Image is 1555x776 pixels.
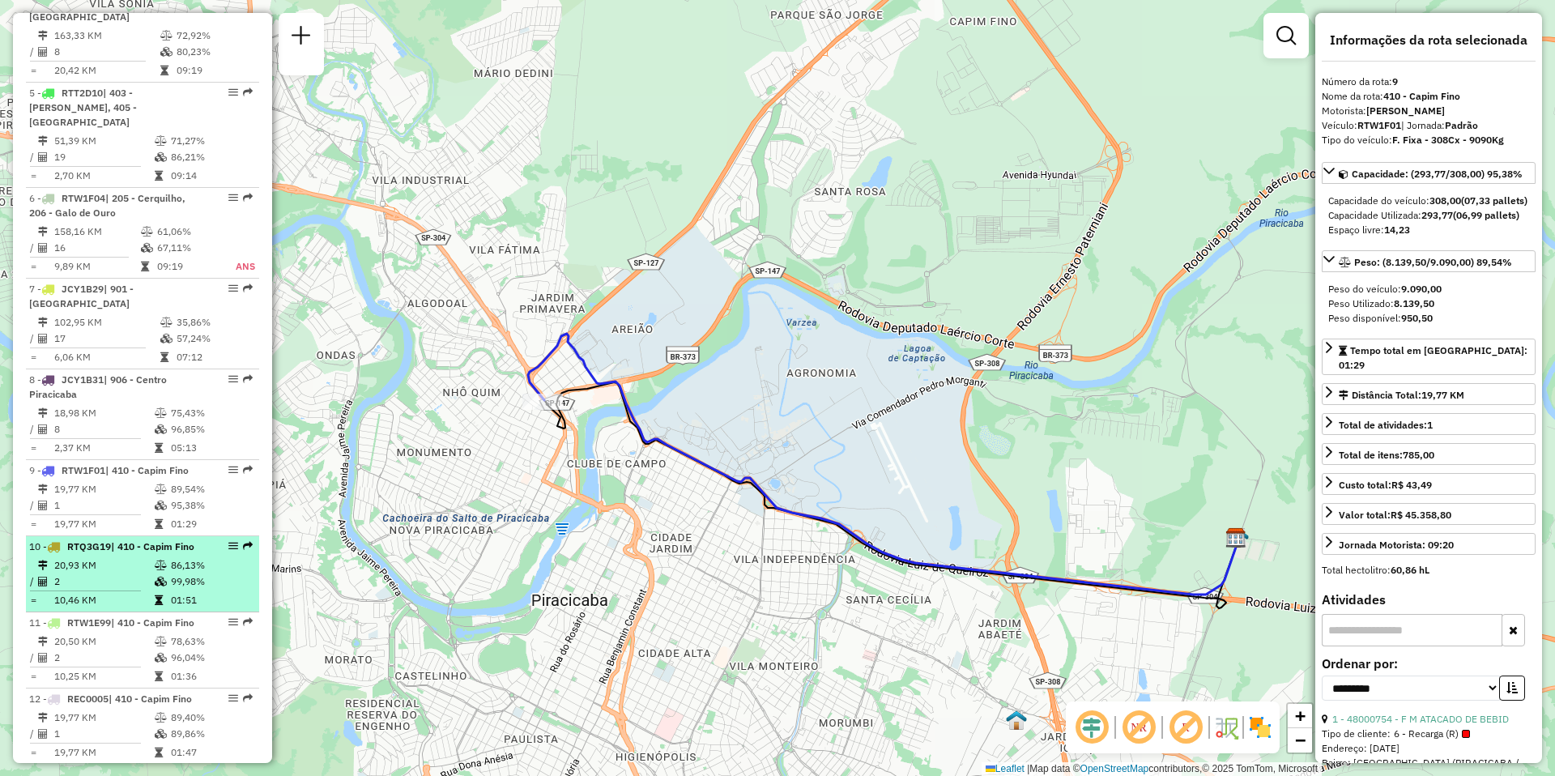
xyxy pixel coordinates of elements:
td: 95,38% [170,497,252,514]
span: | 205 - Cerquilho, 206 - Galo de Ouro [29,192,185,219]
span: | 410 - Capim Fino [111,540,194,552]
span: 8 - [29,373,167,400]
span: RTW1F01 [62,464,105,476]
span: 6 - Recarga (R) [1394,727,1470,741]
td: 2 [53,650,154,666]
div: Map data © contributors,© 2025 TomTom, Microsoft [982,762,1322,776]
td: 17 [53,330,160,347]
span: | 410 - Capim Fino [105,464,189,476]
span: RTW1E99 [67,616,111,629]
strong: F. Fixa - 308Cx - 9090Kg [1392,134,1504,146]
td: 96,85% [170,421,252,437]
a: Leaflet [986,763,1025,774]
span: Tempo total em [GEOGRAPHIC_DATA]: 01:29 [1339,344,1527,371]
td: = [29,592,37,608]
em: Rota exportada [243,87,253,97]
i: % de utilização da cubagem [155,501,167,510]
td: / [29,330,37,347]
em: Rota exportada [243,465,253,475]
div: Motorista: [1322,104,1536,118]
strong: [PERSON_NAME] [1366,104,1445,117]
span: JCY1B31 [62,373,104,386]
i: Total de Atividades [38,577,48,586]
td: 19,77 KM [53,516,154,532]
label: Ordenar por: [1322,654,1536,673]
i: Distância Total [38,637,48,646]
span: Ocultar deslocamento [1072,708,1111,747]
i: Tempo total em rota [155,519,163,529]
td: 163,33 KM [53,28,160,44]
em: Rota exportada [243,617,253,627]
td: 2,37 KM [53,440,154,456]
i: Tempo total em rota [155,672,163,681]
div: Capacidade: (293,77/308,00) 95,38% [1322,187,1536,244]
strong: (06,99 pallets) [1453,209,1519,221]
i: Total de Atividades [38,424,48,434]
span: | 403 - [PERSON_NAME], 405 - [GEOGRAPHIC_DATA] [29,87,137,128]
td: 61,06% [156,224,219,240]
a: Custo total:R$ 43,49 [1322,473,1536,495]
i: Distância Total [38,318,48,327]
td: 20,50 KM [53,633,154,650]
td: 71,27% [170,133,252,149]
td: 01:51 [170,592,252,608]
i: % de utilização do peso [141,227,153,237]
td: = [29,440,37,456]
div: Veículo: [1322,118,1536,133]
i: % de utilização da cubagem [155,653,167,663]
em: Opções [228,374,238,384]
strong: R$ 43,49 [1391,479,1432,491]
td: / [29,44,37,60]
span: 19,77 KM [1421,389,1464,401]
td: / [29,421,37,437]
span: + [1295,706,1306,726]
td: / [29,149,37,165]
button: Ordem crescente [1499,676,1525,701]
td: 1 [53,726,154,742]
em: Opções [228,193,238,203]
td: 01:47 [170,744,252,761]
em: Opções [228,693,238,703]
td: 99,98% [170,573,252,590]
em: Rota exportada [243,193,253,203]
td: 9,89 KM [53,258,140,275]
i: Total de Atividades [38,47,48,57]
i: % de utilização da cubagem [155,152,167,162]
strong: 293,77 [1421,209,1453,221]
td: 01:29 [170,516,252,532]
a: Exibir filtros [1270,19,1302,52]
td: 35,86% [176,314,253,330]
strong: Padrão [1445,119,1478,131]
td: 51,39 KM [53,133,154,149]
td: / [29,240,37,256]
td: 20,42 KM [53,62,160,79]
i: Tempo total em rota [155,443,163,453]
td: 05:13 [170,440,252,456]
td: 18,98 KM [53,405,154,421]
a: Zoom out [1288,728,1312,753]
h4: Informações da rota selecionada [1322,32,1536,48]
img: Fluxo de ruas [1213,714,1239,740]
span: 10 - [29,540,194,552]
i: Distância Total [38,227,48,237]
i: Distância Total [38,713,48,723]
div: Peso: (8.139,50/9.090,00) 89,54% [1322,275,1536,332]
i: % de utilização do peso [155,484,167,494]
i: Distância Total [38,484,48,494]
td: ANS [219,258,256,275]
i: Distância Total [38,136,48,146]
span: | [1027,763,1029,774]
em: Opções [228,465,238,475]
i: % de utilização da cubagem [141,243,153,253]
span: Total de atividades: [1339,419,1433,431]
em: Rota exportada [243,541,253,551]
img: Exibir/Ocultar setores [1247,714,1273,740]
td: = [29,516,37,532]
span: | 901 - [GEOGRAPHIC_DATA] [29,283,134,309]
em: Opções [228,87,238,97]
td: 16 [53,240,140,256]
div: Tipo do veículo: [1322,133,1536,147]
div: Capacidade Utilizada: [1328,208,1529,223]
td: 2 [53,573,154,590]
i: Distância Total [38,31,48,41]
